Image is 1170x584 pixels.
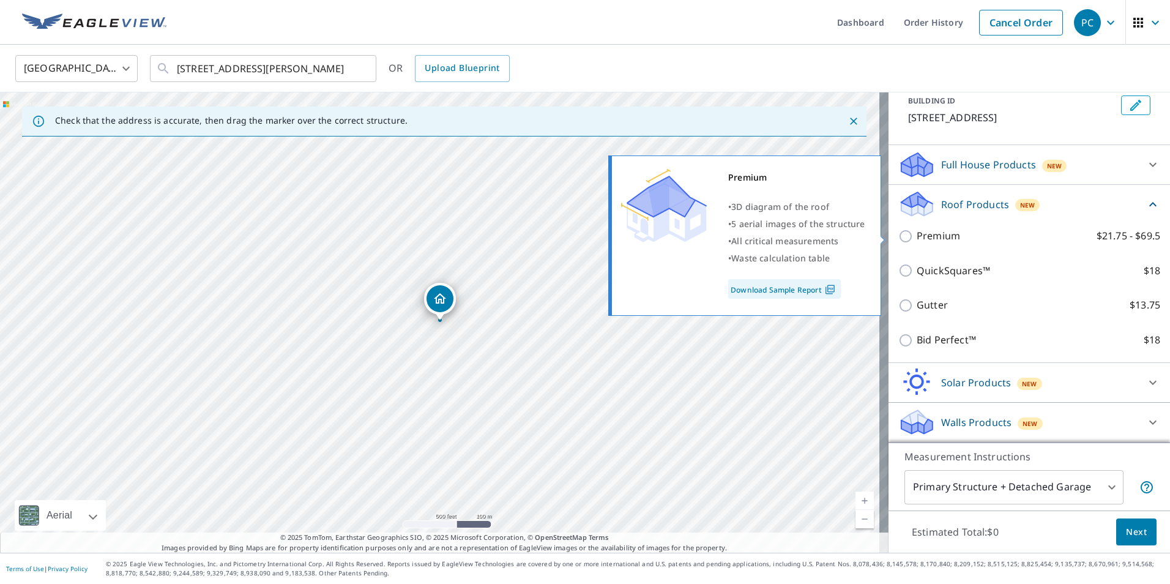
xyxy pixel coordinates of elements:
div: • [728,250,865,267]
span: New [1047,161,1062,171]
span: 5 aerial images of the structure [731,218,865,230]
a: Privacy Policy [48,564,88,573]
div: Roof ProductsNew [898,190,1160,219]
p: [STREET_ADDRESS] [908,110,1116,125]
p: Measurement Instructions [904,449,1154,464]
img: EV Logo [22,13,166,32]
a: Download Sample Report [728,279,841,299]
p: © 2025 Eagle View Technologies, Inc. and Pictometry International Corp. All Rights Reserved. Repo... [106,560,1164,578]
a: OpenStreetMap [535,533,586,542]
div: Aerial [15,500,106,531]
span: Waste calculation table [731,252,830,264]
p: QuickSquares™ [917,263,990,279]
button: Edit building 1 [1121,95,1150,115]
div: • [728,215,865,233]
span: New [1020,200,1035,210]
p: $21.75 - $69.5 [1097,228,1160,244]
a: Upload Blueprint [415,55,509,82]
div: Walls ProductsNew [898,408,1160,437]
div: • [728,198,865,215]
span: New [1023,419,1038,429]
div: Premium [728,169,865,186]
span: Your report will include the primary structure and a detached garage if one exists. [1139,480,1154,495]
p: $13.75 [1130,298,1160,313]
div: OR [389,55,510,82]
p: Walls Products [941,415,1012,430]
p: Bid Perfect™ [917,332,976,348]
p: Premium [917,228,960,244]
p: Check that the address is accurate, then drag the marker over the correct structure. [55,115,408,126]
div: • [728,233,865,250]
div: Full House ProductsNew [898,150,1160,179]
div: Solar ProductsNew [898,368,1160,397]
span: © 2025 TomTom, Earthstar Geographics SIO, © 2025 Microsoft Corporation, © [280,533,609,543]
button: Close [846,113,862,129]
button: Next [1116,518,1157,546]
p: Estimated Total: $0 [902,518,1008,545]
a: Terms of Use [6,564,44,573]
div: [GEOGRAPHIC_DATA] [15,51,138,86]
span: New [1022,379,1037,389]
span: Next [1126,525,1147,540]
span: Upload Blueprint [425,61,499,76]
p: BUILDING ID [908,95,955,106]
div: PC [1074,9,1101,36]
input: Search by address or latitude-longitude [177,51,351,86]
span: 3D diagram of the roof [731,201,829,212]
p: $18 [1144,263,1160,279]
a: Terms [589,533,609,542]
a: Cancel Order [979,10,1063,36]
span: All critical measurements [731,235,838,247]
p: Solar Products [941,375,1011,390]
img: Pdf Icon [822,284,838,295]
p: Roof Products [941,197,1009,212]
a: Current Level 16, Zoom In [855,492,874,510]
div: Primary Structure + Detached Garage [904,470,1123,504]
p: Full House Products [941,157,1036,172]
p: | [6,565,88,572]
div: Dropped pin, building 1, Residential property, 76 Tower Dr Saline, MI 48176 [424,283,456,321]
div: Aerial [43,500,76,531]
a: Current Level 16, Zoom Out [855,510,874,528]
p: $18 [1144,332,1160,348]
img: Premium [621,169,707,242]
p: Gutter [917,298,948,313]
